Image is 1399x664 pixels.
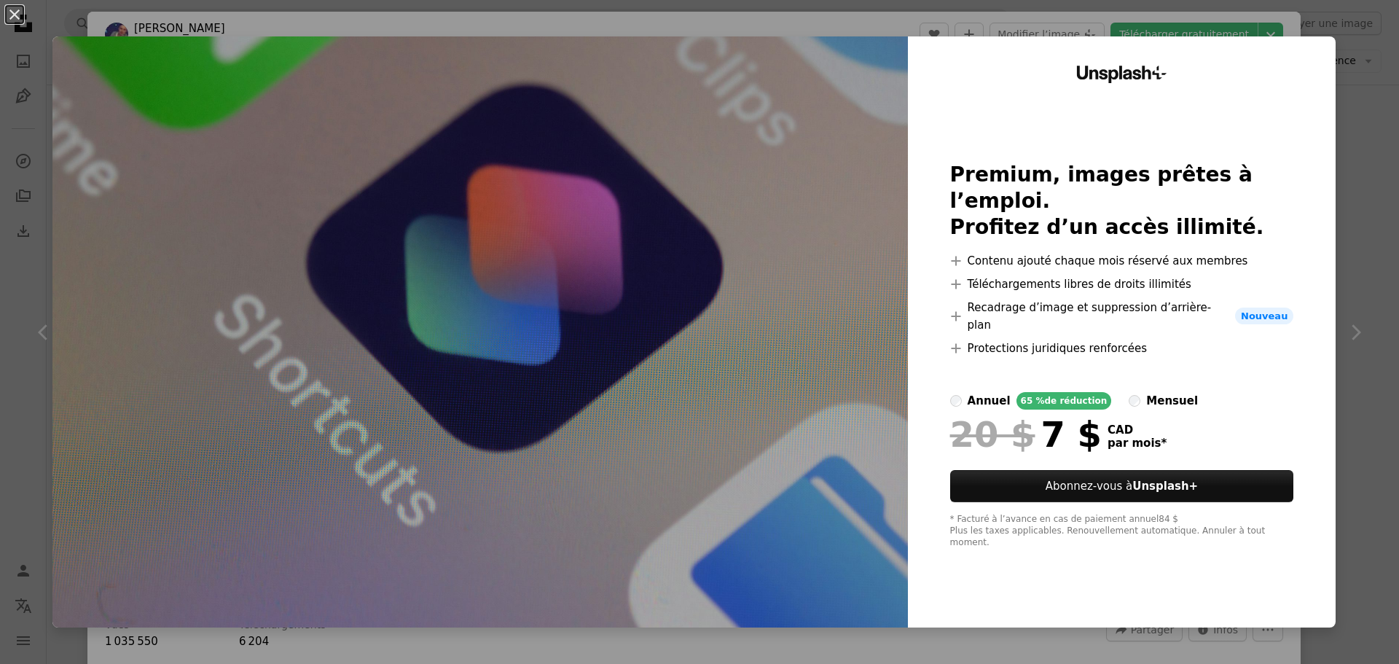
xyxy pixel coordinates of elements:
[950,276,1294,293] li: Téléchargements libres de droits illimités
[968,392,1011,410] div: annuel
[950,340,1294,357] li: Protections juridiques renforcées
[950,252,1294,270] li: Contenu ajouté chaque mois réservé aux membres
[1132,480,1198,493] strong: Unsplash+
[1016,392,1112,410] div: 65 % de réduction
[1235,308,1293,325] span: Nouveau
[950,415,1102,453] div: 7 $
[1146,392,1198,410] div: mensuel
[1129,395,1140,407] input: mensuel
[1108,423,1167,437] span: CAD
[950,395,962,407] input: annuel65 %de réduction
[950,470,1294,502] button: Abonnez-vous àUnsplash+
[950,415,1035,453] span: 20 $
[950,299,1294,334] li: Recadrage d’image et suppression d’arrière-plan
[1108,437,1167,450] span: par mois *
[950,162,1294,241] h2: Premium, images prêtes à l’emploi. Profitez d’un accès illimité.
[950,514,1294,549] div: * Facturé à l’avance en cas de paiement annuel 84 $ Plus les taxes applicables. Renouvellement au...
